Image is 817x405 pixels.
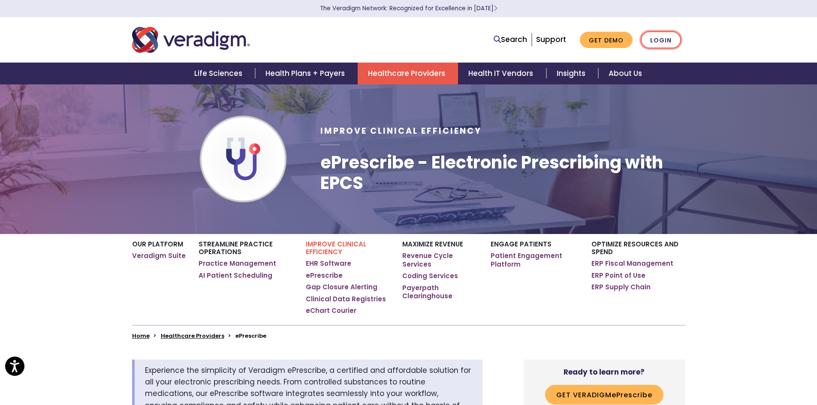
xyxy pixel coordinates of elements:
a: Health IT Vendors [458,63,546,84]
a: Get Demo [580,32,633,48]
span: Improve Clinical Efficiency [320,125,482,137]
img: Veradigm logo [132,26,250,54]
a: Payerpath Clearinghouse [402,284,477,300]
a: Search [494,34,527,45]
a: AI Patient Scheduling [199,271,272,280]
a: Healthcare Providers [358,63,458,84]
a: Health Plans + Payers [255,63,358,84]
a: ePrescribe [306,271,343,280]
a: Clinical Data Registries [306,295,386,303]
a: ERP Point of Use [591,271,645,280]
a: Healthcare Providers [161,332,224,340]
a: Home [132,332,150,340]
a: Support [536,34,566,45]
span: Learn More [494,4,497,12]
a: Patient Engagement Platform [491,252,579,268]
a: eChart Courier [306,306,356,315]
strong: Ready to learn more? [564,367,645,377]
h1: ePrescribe - Electronic Prescribing with EPCS [320,152,685,193]
a: EHR Software [306,259,351,268]
a: Insights [546,63,598,84]
a: Gap Closure Alerting [306,283,377,291]
button: Get VeradigmePrescribe [545,385,663,405]
a: ERP Fiscal Management [591,259,673,268]
a: The Veradigm Network: Recognized for Excellence in [DATE]Learn More [320,4,497,12]
a: Practice Management [199,259,276,268]
a: About Us [598,63,652,84]
a: Veradigm Suite [132,252,186,260]
a: ERP Supply Chain [591,283,651,291]
a: Life Sciences [184,63,255,84]
a: Login [641,31,681,49]
a: Coding Services [402,272,458,280]
a: Revenue Cycle Services [402,252,477,268]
